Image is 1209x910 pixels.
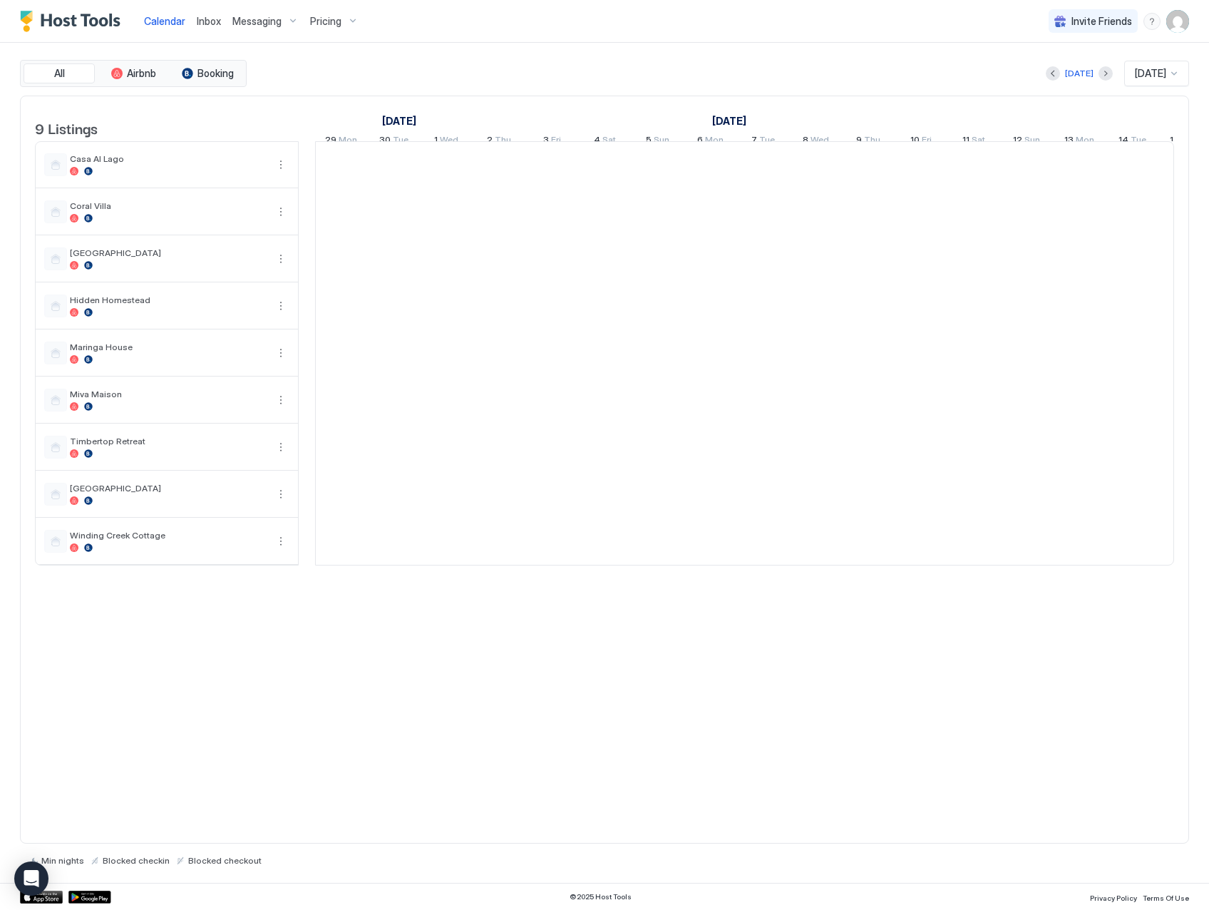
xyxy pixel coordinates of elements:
[694,131,727,152] a: October 6, 2025
[1143,894,1189,902] span: Terms Of Use
[972,134,985,149] span: Sat
[856,134,862,149] span: 9
[70,389,267,399] span: Miva Maison
[70,530,267,541] span: Winding Creek Cottage
[646,134,652,149] span: 5
[68,891,111,904] a: Google Play Store
[325,134,336,149] span: 29
[70,342,267,352] span: Maringa House
[272,439,289,456] div: menu
[272,486,289,503] button: More options
[654,134,669,149] span: Sun
[272,392,289,409] button: More options
[272,250,289,267] button: More options
[1135,67,1166,80] span: [DATE]
[1118,134,1128,149] span: 14
[272,156,289,173] div: menu
[232,15,282,28] span: Messaging
[70,436,267,446] span: Timbertop Retreat
[1099,66,1113,81] button: Next month
[1143,889,1189,904] a: Terms Of Use
[1061,131,1098,152] a: October 13, 2025
[594,134,600,149] span: 4
[1071,15,1132,28] span: Invite Friends
[272,250,289,267] div: menu
[551,134,561,149] span: Fri
[570,892,632,901] span: © 2025 Host Tools
[272,344,289,362] div: menu
[172,63,243,83] button: Booking
[799,131,833,152] a: October 8, 2025
[803,134,808,149] span: 8
[20,60,247,87] div: tab-group
[697,134,703,149] span: 6
[70,247,267,258] span: [GEOGRAPHIC_DATA]
[272,297,289,315] div: menu
[127,67,156,80] span: Airbnb
[434,134,438,149] span: 1
[1131,134,1146,149] span: Tue
[272,439,289,456] button: More options
[590,131,619,152] a: October 4, 2025
[602,134,616,149] span: Sat
[487,134,493,149] span: 2
[540,131,565,152] a: October 3, 2025
[379,134,391,149] span: 30
[431,131,462,152] a: October 1, 2025
[1065,67,1094,80] div: [DATE]
[70,483,267,494] span: [GEOGRAPHIC_DATA]
[705,134,724,149] span: Mon
[103,855,170,866] span: Blocked checkin
[272,203,289,220] div: menu
[748,131,778,152] a: October 7, 2025
[1115,131,1150,152] a: October 14, 2025
[1076,134,1094,149] span: Mon
[321,131,361,152] a: September 29, 2025
[41,855,84,866] span: Min nights
[379,111,420,131] a: September 14, 2025
[483,131,515,152] a: October 2, 2025
[310,15,341,28] span: Pricing
[272,203,289,220] button: More options
[197,15,221,27] span: Inbox
[1143,13,1161,30] div: menu
[1046,66,1060,81] button: Previous month
[1166,131,1203,152] a: October 15, 2025
[1090,889,1137,904] a: Privacy Policy
[14,862,48,896] div: Open Intercom Messenger
[1063,65,1096,82] button: [DATE]
[20,11,127,32] div: Host Tools Logo
[495,134,511,149] span: Thu
[864,134,880,149] span: Thu
[642,131,673,152] a: October 5, 2025
[24,63,95,83] button: All
[98,63,169,83] button: Airbnb
[910,134,920,149] span: 10
[272,344,289,362] button: More options
[197,14,221,29] a: Inbox
[1090,894,1137,902] span: Privacy Policy
[35,117,98,138] span: 9 Listings
[922,134,932,149] span: Fri
[272,392,289,409] div: menu
[272,486,289,503] div: menu
[272,297,289,315] button: More options
[1009,131,1044,152] a: October 12, 2025
[440,134,458,149] span: Wed
[1166,10,1189,33] div: User profile
[811,134,829,149] span: Wed
[272,533,289,550] div: menu
[144,15,185,27] span: Calendar
[70,295,267,305] span: Hidden Homestead
[962,134,969,149] span: 11
[393,134,408,149] span: Tue
[144,14,185,29] a: Calendar
[907,131,935,152] a: October 10, 2025
[709,111,750,131] a: October 1, 2025
[543,134,549,149] span: 3
[272,156,289,173] button: More options
[188,855,262,866] span: Blocked checkout
[20,891,63,904] a: App Store
[376,131,412,152] a: September 30, 2025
